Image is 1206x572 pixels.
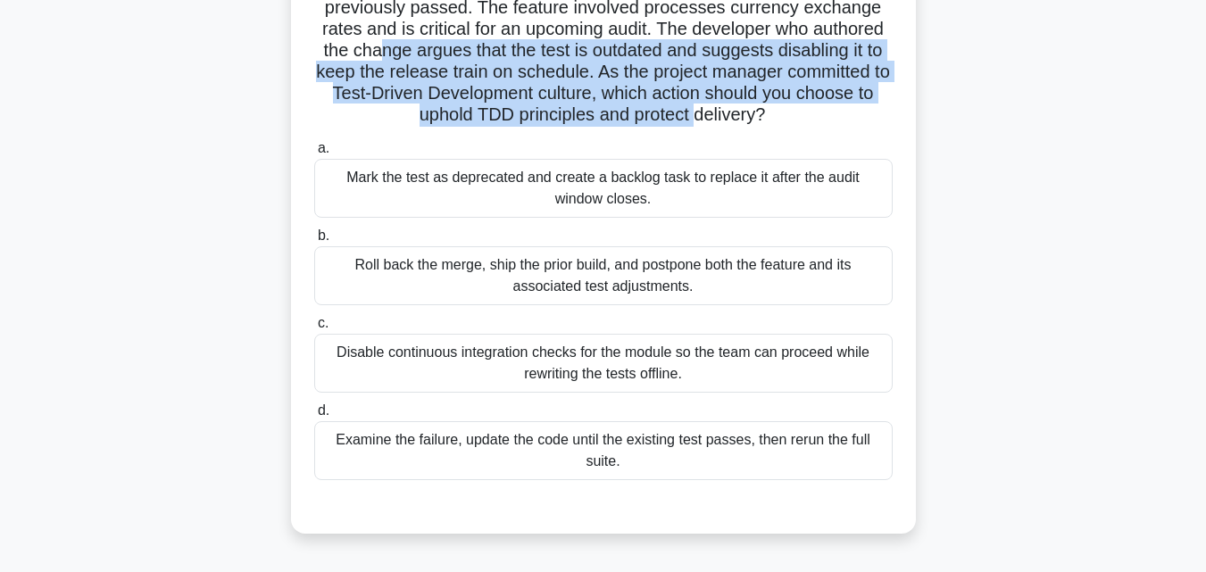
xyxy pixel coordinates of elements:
span: b. [318,228,329,243]
div: Mark the test as deprecated and create a backlog task to replace it after the audit window closes. [314,159,893,218]
div: Roll back the merge, ship the prior build, and postpone both the feature and its associated test ... [314,246,893,305]
div: Disable continuous integration checks for the module so the team can proceed while rewriting the ... [314,334,893,393]
div: Examine the failure, update the code until the existing test passes, then rerun the full suite. [314,421,893,480]
span: a. [318,140,329,155]
span: d. [318,402,329,418]
span: c. [318,315,329,330]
